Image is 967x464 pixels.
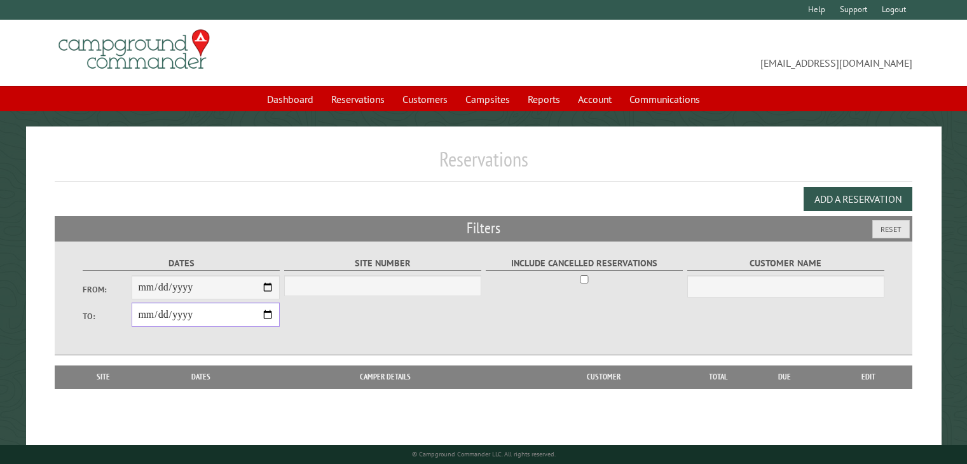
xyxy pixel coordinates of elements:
th: Due [744,365,825,388]
small: © Campground Commander LLC. All rights reserved. [412,450,556,458]
a: Campsites [458,87,518,111]
a: Reports [520,87,568,111]
button: Reset [872,220,910,238]
img: Campground Commander [55,25,214,74]
span: [EMAIL_ADDRESS][DOMAIN_NAME] [484,35,912,71]
label: To: [83,310,132,322]
th: Total [693,365,744,388]
a: Dashboard [259,87,321,111]
a: Account [570,87,619,111]
th: Dates [146,365,256,388]
a: Customers [395,87,455,111]
label: Customer Name [687,256,885,271]
th: Edit [825,365,912,388]
a: Reservations [324,87,392,111]
label: Include Cancelled Reservations [486,256,683,271]
button: Add a Reservation [804,187,912,211]
h2: Filters [55,216,912,240]
th: Customer [514,365,693,388]
label: Dates [83,256,280,271]
label: From: [83,283,132,296]
th: Camper Details [256,365,514,388]
h1: Reservations [55,147,912,182]
label: Site Number [284,256,482,271]
a: Communications [622,87,708,111]
th: Site [61,365,146,388]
